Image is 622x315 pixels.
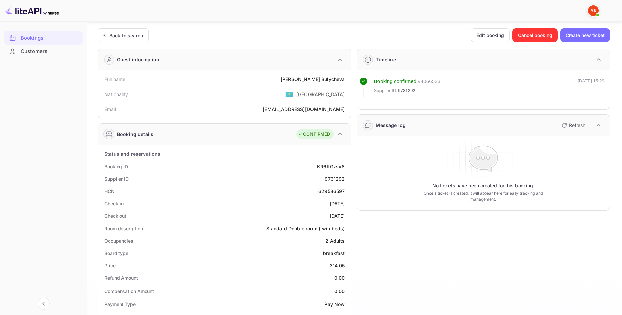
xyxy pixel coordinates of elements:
div: Price [104,262,116,269]
div: Customers [21,48,79,55]
button: Create new ticket [560,28,610,42]
div: Booking ID [104,163,128,170]
p: Once a ticket is created, it will appear here for easy tracking and management. [415,190,551,202]
div: Compensation Amount [104,288,154,295]
div: [GEOGRAPHIC_DATA] [296,91,345,98]
div: # 4066533 [418,78,440,85]
div: Check-in [104,200,124,207]
span: United States [285,88,293,100]
div: Message log [376,122,406,129]
img: LiteAPI logo [5,5,59,16]
div: Bookings [4,31,83,45]
div: [DATE] [330,212,345,219]
div: Bookings [21,34,79,42]
div: breakfast [323,250,345,257]
img: Yandex Support [588,5,599,16]
div: Timeline [376,56,396,63]
div: [PERSON_NAME] Bulycheva [281,76,345,83]
span: Supplier ID: [374,87,398,94]
a: Bookings [4,31,83,44]
div: CONFIRMED [298,131,330,138]
div: Customers [4,45,83,58]
div: 314.05 [330,262,345,269]
div: Booking details [117,131,153,138]
div: [EMAIL_ADDRESS][DOMAIN_NAME] [263,106,345,113]
div: [DATE] 15:29 [578,78,604,97]
button: Refresh [558,120,588,131]
div: Booking confirmed [374,78,417,85]
button: Collapse navigation [38,298,50,310]
div: Payment Type [104,301,136,308]
div: Check out [104,212,126,219]
div: 9731292 [325,175,345,182]
div: KR6KGzsV8 [317,163,345,170]
div: 0.00 [334,274,345,281]
div: Pay Now [324,301,345,308]
div: [DATE] [330,200,345,207]
div: Email [104,106,116,113]
div: Refund Amount [104,274,138,281]
p: Refresh [569,122,585,129]
p: No tickets have been created for this booking. [432,182,534,189]
div: HCN [104,188,115,195]
div: Occupancies [104,237,133,244]
div: 629586597 [318,188,345,195]
div: Guest information [117,56,160,63]
div: Full name [104,76,125,83]
div: Standard Double room (twin beds) [266,225,345,232]
div: Status and reservations [104,150,160,157]
button: Edit booking [471,28,510,42]
a: Customers [4,45,83,57]
div: Nationality [104,91,128,98]
div: 0.00 [334,288,345,295]
button: Cancel booking [512,28,558,42]
div: Room description [104,225,143,232]
div: Back to search [109,32,143,39]
div: 2 Adults [325,237,345,244]
div: Supplier ID [104,175,129,182]
div: Board type [104,250,128,257]
span: 9731292 [398,87,415,94]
